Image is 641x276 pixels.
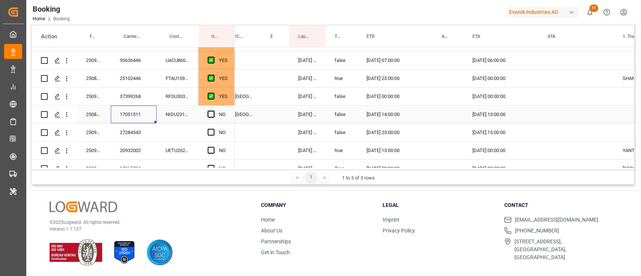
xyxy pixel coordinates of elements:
[124,34,141,39] span: Carrier Booking No.
[32,160,235,178] div: Press SPACE to select this row.
[326,51,357,69] div: false
[506,5,581,19] button: Evonik Industries AG
[157,69,199,87] div: FTAU1595583
[463,160,538,177] div: [DATE] 00:00:00
[219,106,226,123] div: NO
[111,106,157,123] div: 17051511
[32,51,235,69] div: Press SPACE to select this row.
[357,124,433,141] div: [DATE] 23:00:00
[111,69,157,87] div: 25102446
[581,4,598,21] button: show 11 new notifications
[514,227,559,235] span: [PHONE_NUMBER]
[289,160,326,177] div: [DATE] 05:36:04
[463,106,538,123] div: [DATE] 13:00:00
[32,124,235,142] div: Press SPACE to select this row.
[50,201,117,212] img: Logward Logo
[226,87,261,105] div: [GEOGRAPHIC_DATA]
[77,160,111,177] div: 250908610224
[111,239,137,265] img: ISO 27001 Certification
[463,142,538,159] div: [DATE] 00:00:00
[383,217,400,223] a: Imprint
[261,249,290,255] a: Get in Touch
[326,124,357,141] div: false
[357,51,433,69] div: [DATE] 07:00:00
[326,106,357,123] div: false
[77,87,111,105] div: 250908610079
[77,51,111,69] div: 250908610308
[77,124,111,141] div: 250908610298
[472,34,480,39] span: ETA
[41,33,57,40] div: Action
[33,16,45,21] a: Home
[235,34,246,39] span: ICD Name
[211,34,219,39] span: Update Last Opened By
[111,124,157,141] div: 27284543
[219,88,228,105] div: YES
[367,34,375,39] span: ETD
[50,226,242,232] p: Version 1.1.127
[289,51,326,69] div: [DATE] 09:02:25
[50,219,242,226] p: © 2025 Logward. All rights reserved.
[261,217,275,223] a: Home
[219,70,228,87] div: YES
[146,239,173,265] img: AICPA SOC
[289,124,326,141] div: [DATE] 08:42:30
[598,4,615,21] button: Help Center
[383,201,495,209] h3: Legal
[357,160,433,177] div: [DATE] 00:00:00
[463,87,538,105] div: [DATE] 00:00:00
[77,69,111,87] div: 250808610307
[442,34,448,39] span: ATD
[261,228,282,234] a: About Us
[547,34,555,39] span: ATA
[463,51,538,69] div: [DATE] 06:00:00
[463,69,538,87] div: [DATE] 00:00:00
[514,216,598,224] span: [EMAIL_ADDRESS][DOMAIN_NAME]
[219,160,226,177] div: NO
[32,142,235,160] div: Press SPACE to select this row.
[77,142,111,159] div: 250908610227
[219,124,226,141] div: NO
[357,69,433,87] div: [DATE] 23:00:00
[157,142,199,159] div: UETU2627223
[335,34,342,39] span: TS Tracking
[157,51,199,69] div: UACU8604180
[306,173,316,182] div: 1
[111,160,157,177] div: 17065724
[32,87,235,106] div: Press SPACE to select this row.
[506,7,578,18] div: Evonik Industries AG
[219,142,226,159] div: NO
[326,142,357,159] div: true
[157,87,199,105] div: RFSU3037269
[169,34,183,39] span: Container No.
[77,106,111,123] div: 250808610811
[326,69,357,87] div: true
[261,238,291,244] a: Partnerships
[589,5,598,12] span: 11
[504,201,616,209] h3: Contact
[289,87,326,105] div: [DATE] 07:15:09
[32,106,235,124] div: Press SPACE to select this row.
[157,106,199,123] div: NIDU2319549
[357,87,433,105] div: [DATE] 00:00:00
[226,106,261,123] div: [GEOGRAPHIC_DATA]
[326,160,357,177] div: True
[289,106,326,123] div: [DATE] 08:46:47
[383,228,415,234] a: Privacy Policy
[298,34,310,39] span: Last Opened Date
[261,201,373,209] h3: Company
[357,106,433,123] div: [DATE] 14:00:00
[289,69,326,87] div: [DATE] 06:56:03
[514,238,616,261] span: [STREET_ADDRESS], [GEOGRAPHIC_DATA], [GEOGRAPHIC_DATA]
[50,239,102,265] img: ISO 9001 & ISO 14001 Certification
[357,142,433,159] div: [DATE] 13:00:00
[32,69,235,87] div: Press SPACE to select this row.
[111,87,157,105] div: 37399268
[289,142,326,159] div: [DATE] 07:26:48
[342,174,375,182] div: 1 to 3 of 3 rows
[326,87,357,105] div: false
